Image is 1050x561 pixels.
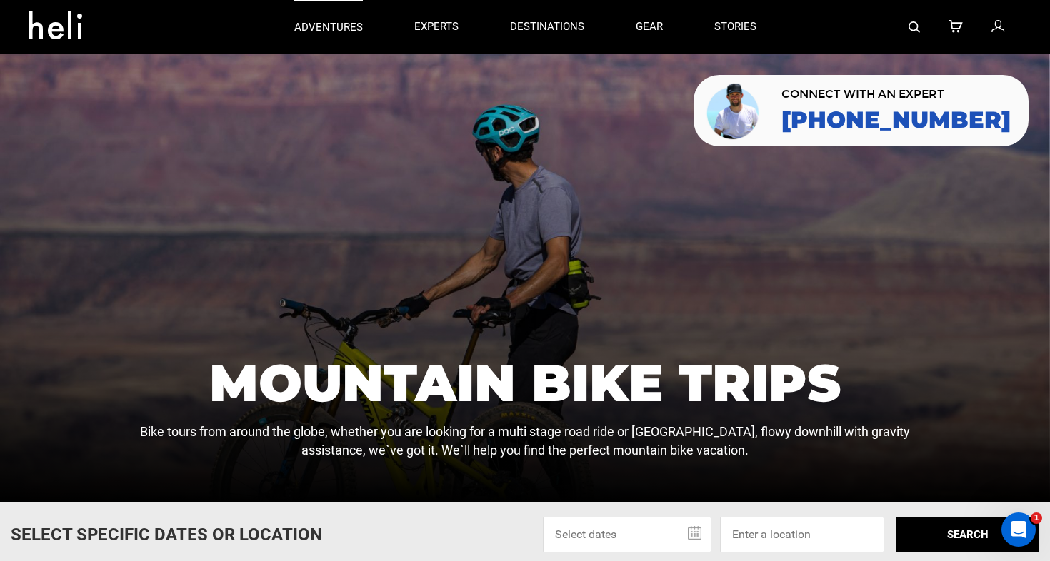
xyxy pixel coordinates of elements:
a: [PHONE_NUMBER] [781,107,1011,133]
button: SEARCH [896,517,1039,552]
p: experts [414,19,459,34]
p: adventures [294,20,363,35]
span: CONNECT WITH AN EXPERT [781,89,1011,100]
img: search-bar-icon.svg [909,21,920,33]
p: Select Specific Dates Or Location [11,522,322,547]
iframe: Intercom live chat [1001,512,1036,547]
input: Select dates [543,517,711,552]
p: destinations [510,19,584,34]
input: Enter a location [720,517,884,552]
h1: Mountain Bike Trips [139,357,911,408]
span: 1 [1031,512,1042,524]
img: contact our team [704,81,764,141]
p: Bike tours from around the globe, whether you are looking for a multi stage road ride or [GEOGRAP... [139,423,911,459]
